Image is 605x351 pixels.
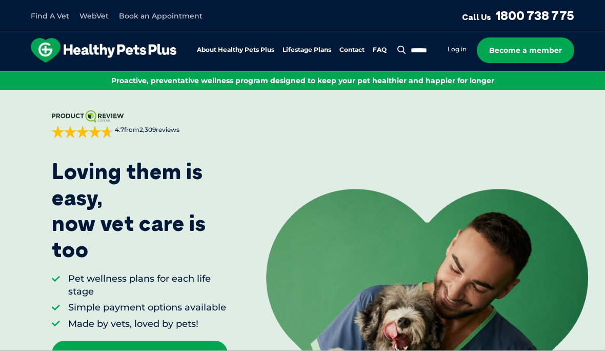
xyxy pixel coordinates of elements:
span: Proactive, preventative wellness program designed to keep your pet healthier and happier for longer [111,76,494,85]
img: hpp-logo [31,38,176,63]
a: About Healthy Pets Plus [197,47,274,53]
a: Contact [339,47,365,53]
span: Call Us [462,12,491,22]
li: Simple payment options available [68,301,228,314]
a: Call Us1800 738 775 [462,8,574,23]
a: Book an Appointment [119,11,203,21]
a: 4.7from2,309reviews [52,110,228,138]
li: Pet wellness plans for each life stage [68,272,228,298]
a: Find A Vet [31,11,69,21]
div: 4.7 out of 5 stars [52,126,113,138]
a: Lifestage Plans [283,47,331,53]
li: Made by vets, loved by pets! [68,318,228,330]
a: WebVet [79,11,109,21]
a: Become a member [477,37,574,63]
button: Search [395,45,408,55]
a: Log in [448,45,467,53]
strong: 4.7 [115,126,124,133]
p: Loving them is easy, now vet care is too [52,159,228,262]
span: 2,309 reviews [139,126,179,133]
a: FAQ [373,47,387,53]
span: from [113,126,179,134]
